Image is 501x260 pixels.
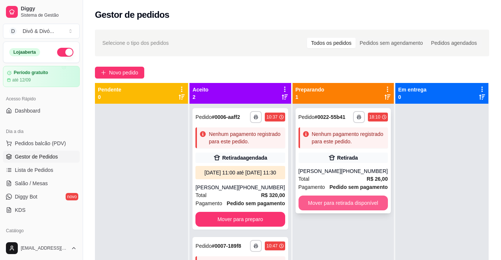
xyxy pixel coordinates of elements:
h2: Gestor de pedidos [95,9,169,21]
a: KDS [3,204,80,216]
div: Dia a dia [3,126,80,137]
span: Total [195,191,207,199]
span: Diggy Bot [15,193,37,200]
strong: R$ 320,00 [261,192,285,198]
span: Selecione o tipo dos pedidos [102,39,169,47]
span: Pagamento [195,199,222,207]
p: 0 [98,93,121,101]
span: Sistema de Gestão [21,12,77,18]
div: 10:37 [266,114,277,120]
div: Todos os pedidos [307,38,356,48]
div: [PHONE_NUMBER] [238,184,285,191]
span: Gestor de Pedidos [15,153,58,160]
div: Catálogo [3,225,80,237]
button: Novo pedido [95,67,144,79]
a: Dashboard [3,105,80,117]
a: Período gratuitoaté 12/09 [3,66,80,87]
p: 1 [296,93,324,101]
span: [EMAIL_ADDRESS][DOMAIN_NAME] [21,245,68,251]
div: Retirada [337,154,358,161]
strong: # 0022-55b41 [314,114,345,120]
div: [DATE] 11:00 até [DATE] 11:30 [198,169,282,176]
span: Pagamento [299,183,325,191]
strong: Pedido sem pagamento [330,184,388,190]
span: D [9,27,17,35]
span: plus [101,70,106,75]
a: Gestor de Pedidos [3,151,80,163]
a: Salão / Mesas [3,177,80,189]
span: Salão / Mesas [15,180,48,187]
div: Divô & Divó ... [23,27,54,35]
strong: # 0007-189f8 [212,243,241,249]
span: Diggy [21,6,77,12]
button: Mover para preparo [195,212,285,227]
div: Nenhum pagamento registrado para este pedido. [209,130,282,145]
p: Em entrega [398,86,426,93]
div: [PERSON_NAME] [195,184,238,191]
p: 0 [398,93,426,101]
div: Acesso Rápido [3,93,80,105]
button: [EMAIL_ADDRESS][DOMAIN_NAME] [3,239,80,257]
p: Aceito [192,86,208,93]
span: Total [299,175,310,183]
article: Período gratuito [14,70,48,76]
span: Dashboard [15,107,40,114]
button: Mover para retirada disponível [299,196,388,210]
span: Pedido [299,114,315,120]
div: 10:47 [266,243,277,249]
button: Alterar Status [57,48,73,57]
span: Lista de Pedidos [15,166,53,174]
p: Preparando [296,86,324,93]
a: Diggy Botnovo [3,191,80,203]
div: Nenhum pagamento registrado para este pedido. [312,130,385,145]
span: Pedidos balcão (PDV) [15,140,66,147]
div: Retirada agendada [222,154,267,161]
p: 2 [192,93,208,101]
div: [PERSON_NAME] [299,167,341,175]
div: Loja aberta [9,48,40,56]
div: [PHONE_NUMBER] [341,167,388,175]
span: Pedido [195,114,212,120]
span: KDS [15,206,26,214]
strong: Pedido sem pagamento [227,200,285,206]
span: Pedido [195,243,212,249]
button: Select a team [3,24,80,39]
strong: # 0006-aaff2 [212,114,240,120]
span: Novo pedido [109,69,138,77]
a: Lista de Pedidos [3,164,80,176]
p: Pendente [98,86,121,93]
div: Pedidos sem agendamento [356,38,427,48]
a: DiggySistema de Gestão [3,3,80,21]
div: 18:10 [369,114,380,120]
button: Pedidos balcão (PDV) [3,137,80,149]
div: Pedidos agendados [427,38,481,48]
article: até 12/09 [12,77,31,83]
strong: R$ 26,00 [367,176,388,182]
